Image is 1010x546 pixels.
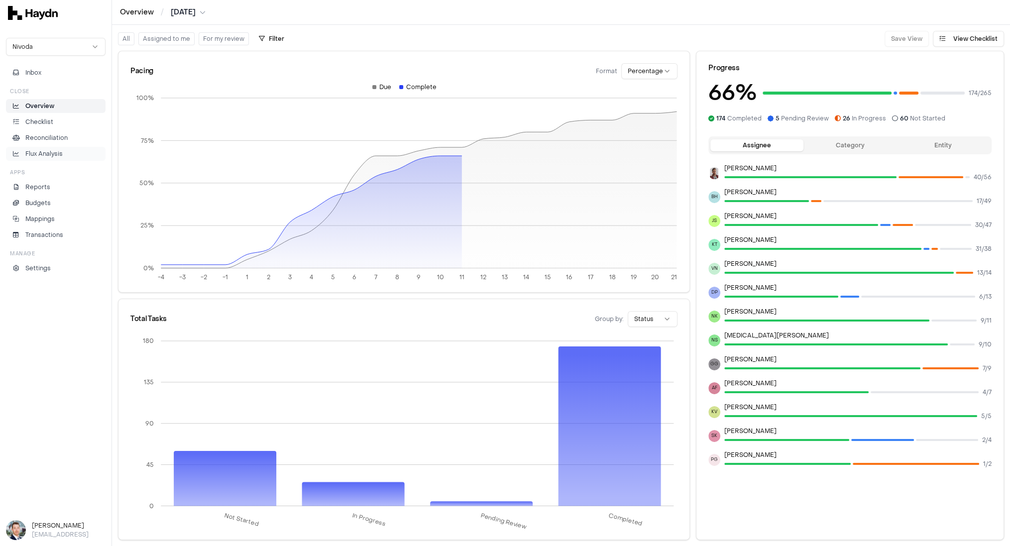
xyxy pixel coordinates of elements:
[6,131,106,145] a: Reconciliation
[724,403,992,411] p: [PERSON_NAME]
[149,502,154,510] tspan: 0
[708,287,720,299] span: DP
[10,169,25,176] h3: Apps
[651,273,659,281] tspan: 20
[6,180,106,194] a: Reports
[983,364,992,372] span: 7 / 9
[977,197,992,205] span: 17 / 49
[25,230,63,239] p: Transactions
[10,88,29,95] h3: Close
[708,430,720,442] span: SK
[724,427,992,435] p: [PERSON_NAME]
[10,250,35,257] h3: Manage
[267,273,270,281] tspan: 2
[145,420,154,428] tspan: 90
[900,114,908,122] span: 60
[983,388,992,396] span: 4 / 7
[6,212,106,226] a: Mappings
[480,511,528,531] tspan: Pending Review
[588,273,593,281] tspan: 17
[708,311,720,323] span: NK
[159,7,166,17] span: /
[395,273,399,281] tspan: 8
[352,273,356,281] tspan: 6
[130,66,153,76] div: Pacing
[708,454,720,466] span: PG
[25,183,50,192] p: Reports
[982,436,992,444] span: 2 / 4
[631,273,637,281] tspan: 19
[253,31,290,47] button: Filter
[140,221,154,229] tspan: 25%
[25,199,51,208] p: Budgets
[437,273,444,281] tspan: 10
[724,260,992,268] p: [PERSON_NAME]
[158,273,164,281] tspan: -4
[979,293,992,301] span: 6 / 13
[724,355,992,363] p: [PERSON_NAME]
[716,114,762,122] span: Completed
[120,7,154,17] a: Overview
[969,89,992,97] span: 174 / 265
[6,99,106,113] a: Overview
[25,264,51,273] p: Settings
[25,149,63,158] p: Flux Analysis
[983,460,992,468] span: 1 / 2
[352,511,387,528] tspan: In Progress
[716,114,726,122] span: 174
[708,215,720,227] span: JS
[171,7,206,17] button: [DATE]
[25,133,68,142] p: Reconciliation
[843,114,886,122] span: In Progress
[25,68,41,77] span: Inbox
[310,273,313,281] tspan: 4
[199,32,249,45] button: For my review
[372,83,391,91] div: Due
[979,340,992,348] span: 9 / 10
[331,273,335,281] tspan: 5
[6,261,106,275] a: Settings
[141,137,154,145] tspan: 75%
[843,114,850,122] span: 26
[671,273,677,281] tspan: 21
[136,94,154,102] tspan: 100%
[6,228,106,242] a: Transactions
[6,196,106,210] a: Budgets
[32,530,106,539] p: [EMAIL_ADDRESS]
[596,67,617,75] span: Format
[708,191,720,203] span: BH
[118,32,134,45] button: All
[25,215,55,223] p: Mappings
[143,337,154,345] tspan: 180
[595,315,624,323] span: Group by:
[708,382,720,394] span: AF
[981,412,992,420] span: 5 / 5
[776,114,829,122] span: Pending Review
[288,273,292,281] tspan: 3
[399,83,437,91] div: Complete
[933,31,1004,47] button: View Checklist
[708,63,992,73] div: Progress
[974,173,992,181] span: 40 / 56
[139,179,154,187] tspan: 50%
[130,314,166,324] div: Total Tasks
[724,308,992,316] p: [PERSON_NAME]
[977,269,992,277] span: 13 / 14
[480,273,486,281] tspan: 12
[900,114,945,122] span: Not Started
[724,331,992,339] p: [MEDICAL_DATA][PERSON_NAME]
[776,114,780,122] span: 5
[223,273,228,281] tspan: -1
[138,32,195,45] button: Assigned to me
[545,273,551,281] tspan: 15
[6,115,106,129] a: Checklist
[724,164,992,172] p: [PERSON_NAME]
[502,273,508,281] tspan: 13
[724,451,992,459] p: [PERSON_NAME]
[708,167,720,179] img: JP Smit
[25,102,54,110] p: Overview
[708,263,720,275] span: VN
[6,520,26,540] img: Ole Heine
[459,273,464,281] tspan: 11
[708,358,720,370] span: GG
